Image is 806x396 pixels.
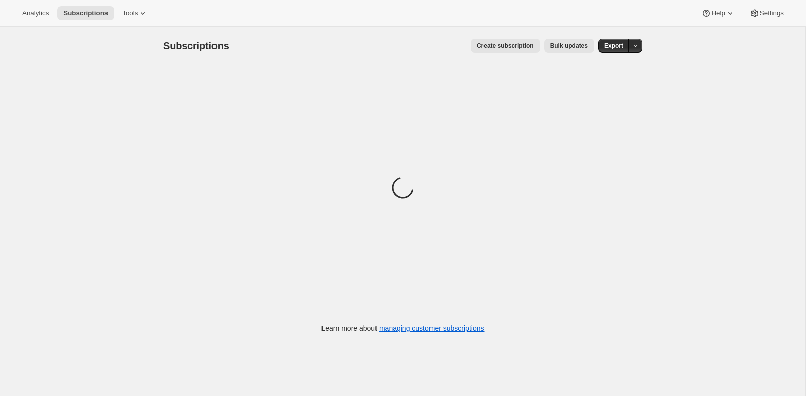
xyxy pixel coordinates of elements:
[604,42,623,50] span: Export
[544,39,594,53] button: Bulk updates
[471,39,540,53] button: Create subscription
[16,6,55,20] button: Analytics
[57,6,114,20] button: Subscriptions
[477,42,534,50] span: Create subscription
[760,9,784,17] span: Settings
[22,9,49,17] span: Analytics
[550,42,588,50] span: Bulk updates
[379,324,485,332] a: managing customer subscriptions
[321,323,485,333] p: Learn more about
[711,9,725,17] span: Help
[116,6,154,20] button: Tools
[598,39,629,53] button: Export
[122,9,138,17] span: Tools
[695,6,741,20] button: Help
[63,9,108,17] span: Subscriptions
[163,40,229,51] span: Subscriptions
[743,6,790,20] button: Settings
